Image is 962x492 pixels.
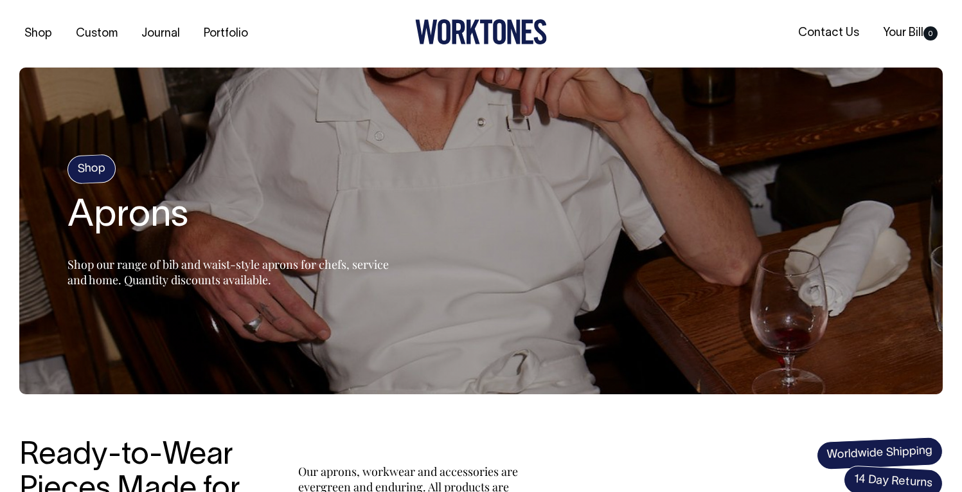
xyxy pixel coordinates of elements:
[878,23,943,44] a: Your Bill0
[199,23,253,44] a: Portfolio
[816,437,943,470] span: Worldwide Shipping
[19,23,57,44] a: Shop
[793,23,864,44] a: Contact Us
[67,257,389,287] span: Shop our range of bib and waist-style aprons for chefs, service and home. Quantity discounts avai...
[136,23,185,44] a: Journal
[71,23,123,44] a: Custom
[67,196,389,237] h2: Aprons
[67,154,116,184] h4: Shop
[923,26,938,41] span: 0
